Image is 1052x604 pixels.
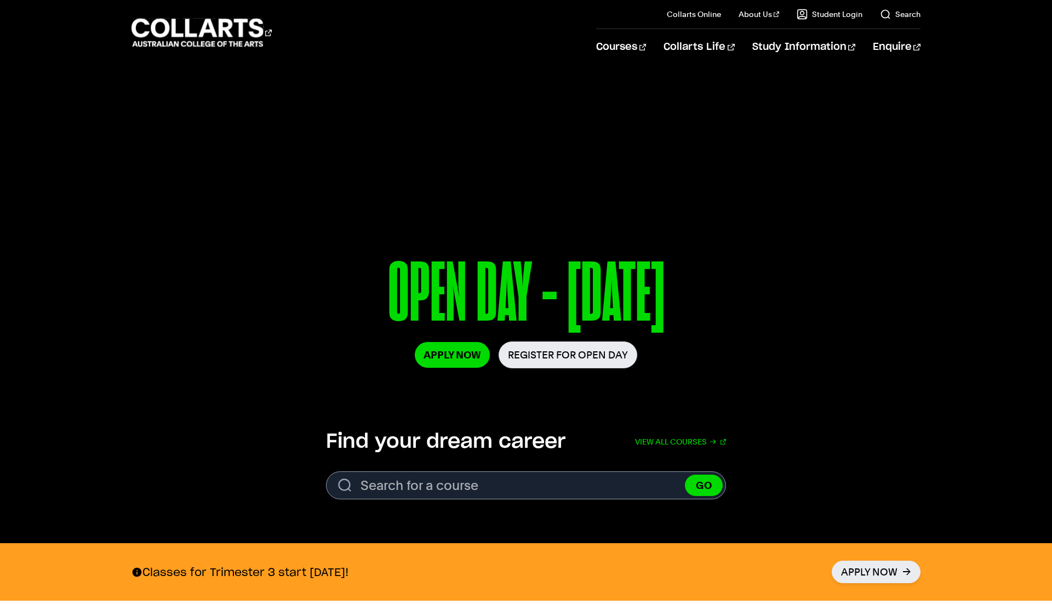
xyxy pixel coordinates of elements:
a: Apply Now [832,561,921,583]
a: Search [880,9,921,20]
a: Study Information [752,29,855,65]
form: Search [326,471,726,499]
a: Enquire [873,29,921,65]
a: Courses [596,29,646,65]
a: Collarts Life [664,29,734,65]
p: Classes for Trimester 3 start [DATE]! [131,565,348,579]
a: About Us [739,9,779,20]
button: GO [685,475,723,496]
p: OPEN DAY - [DATE] [221,251,831,341]
a: Student Login [797,9,862,20]
div: Go to homepage [131,17,272,48]
input: Search for a course [326,471,726,499]
a: Register for Open Day [499,341,637,368]
a: View all courses [635,430,726,454]
h2: Find your dream career [326,430,565,454]
a: Apply Now [415,342,490,368]
a: Collarts Online [667,9,721,20]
